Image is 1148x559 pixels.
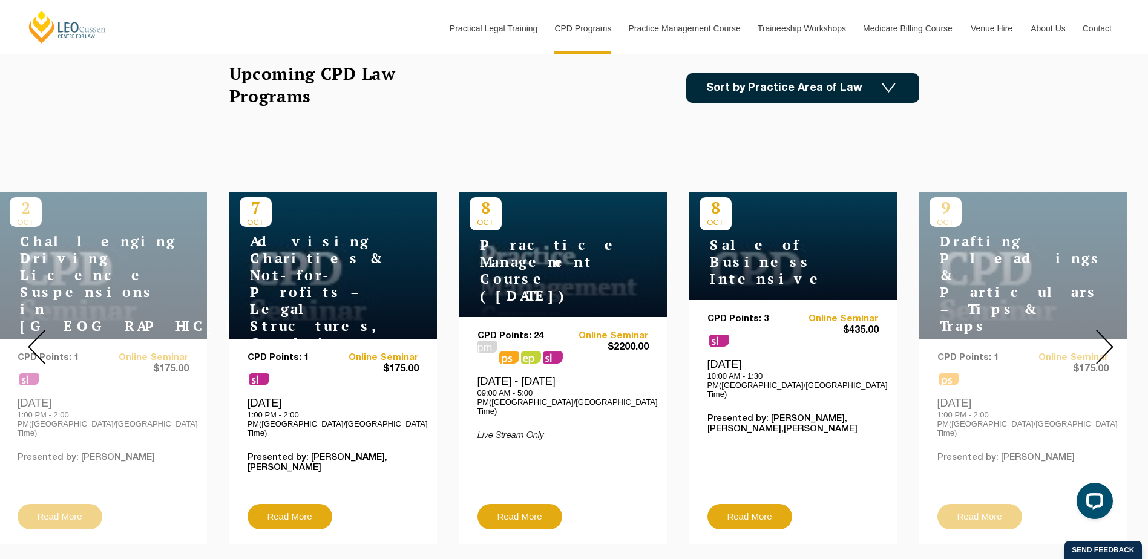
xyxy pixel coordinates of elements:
a: Medicare Billing Course [854,2,962,54]
p: 1:00 PM - 2:00 PM([GEOGRAPHIC_DATA]/[GEOGRAPHIC_DATA] Time) [248,410,419,437]
p: CPD Points: 3 [707,314,793,324]
a: Online Seminar [333,353,419,363]
span: $435.00 [793,324,879,337]
div: [DATE] [707,358,879,399]
span: OCT [700,218,732,227]
span: sl [249,373,269,385]
p: Presented by: [PERSON_NAME],[PERSON_NAME],[PERSON_NAME] [707,414,879,434]
a: Online Seminar [563,331,649,341]
a: CPD Programs [545,2,619,54]
p: CPD Points: 1 [248,353,333,363]
a: Online Seminar [793,314,879,324]
div: [DATE] - [DATE] [477,374,649,416]
a: Practical Legal Training [441,2,546,54]
span: $2200.00 [563,341,649,354]
a: Practice Management Course [620,2,749,54]
img: Icon [882,83,896,93]
p: 09:00 AM - 5:00 PM([GEOGRAPHIC_DATA]/[GEOGRAPHIC_DATA] Time) [477,388,649,416]
h4: Sale of Business Intensive [700,237,851,287]
span: ps [521,351,541,364]
p: 10:00 AM - 1:30 PM([GEOGRAPHIC_DATA]/[GEOGRAPHIC_DATA] Time) [707,371,879,399]
h4: Practice Management Course ([DATE]) [470,237,621,304]
p: 7 [240,197,272,218]
a: Contact [1074,2,1121,54]
img: Prev [28,330,45,364]
img: Next [1096,330,1114,364]
a: Traineeship Workshops [749,2,854,54]
span: OCT [470,218,502,227]
a: Read More [707,504,792,529]
span: sl [543,351,563,364]
span: sl [709,335,729,347]
a: Read More [477,504,562,529]
span: ps [499,351,519,364]
iframe: LiveChat chat widget [1067,478,1118,529]
a: About Us [1022,2,1074,54]
p: Presented by: [PERSON_NAME],[PERSON_NAME] [248,453,419,473]
p: CPD Points: 24 [477,331,563,341]
span: pm [477,341,497,353]
a: [PERSON_NAME] Centre for Law [27,10,108,44]
p: 8 [470,197,502,218]
span: OCT [240,218,272,227]
div: [DATE] [248,396,419,437]
a: Read More [248,504,332,529]
span: $175.00 [333,363,419,376]
h2: Upcoming CPD Law Programs [229,62,426,107]
a: Venue Hire [962,2,1022,54]
p: 8 [700,197,732,218]
p: Live Stream Only [477,431,649,441]
h4: Advising Charities & Not-for-Profits – Legal Structures, Compliance & Risk Management [240,233,391,385]
a: Sort by Practice Area of Law [686,73,919,103]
